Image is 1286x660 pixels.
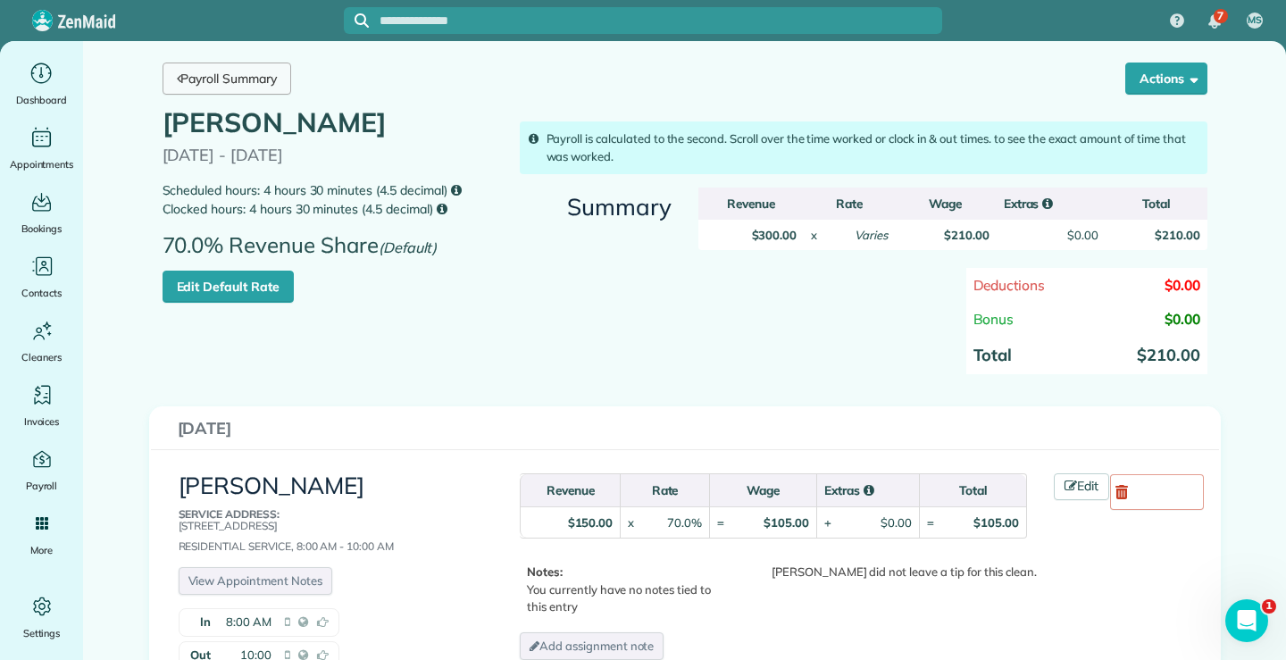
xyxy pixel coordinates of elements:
[527,564,727,616] p: You currently have no notes tied to this entry
[811,227,817,244] div: x
[667,514,702,531] div: 70.0%
[379,238,438,256] em: (Default)
[731,564,1037,581] div: [PERSON_NAME] did not leave a tip for this clean.
[1054,473,1109,500] a: Edit
[179,507,280,521] b: Service Address:
[7,592,76,642] a: Settings
[226,614,271,631] span: 8:00 AM
[717,514,724,531] div: =
[927,514,934,531] div: =
[1106,188,1207,220] th: Total
[10,155,74,173] span: Appointments
[1196,2,1233,41] div: 7 unread notifications
[1225,599,1268,642] iframe: Intercom live chat
[855,228,888,242] em: Varies
[752,228,797,242] strong: $300.00
[23,624,61,642] span: Settings
[973,345,1013,365] strong: Total
[1165,310,1200,328] span: $0.00
[7,445,76,495] a: Payroll
[7,188,76,238] a: Bookings
[628,514,634,531] div: x
[698,188,805,220] th: Revenue
[163,271,294,303] a: Edit Default Rate
[1217,9,1223,23] span: 7
[7,380,76,430] a: Invoices
[1248,13,1262,28] span: MS
[764,515,809,530] strong: $105.00
[21,284,62,302] span: Contacts
[520,195,672,221] h3: Summary
[179,567,332,596] a: View Appointment Notes
[179,471,365,500] a: [PERSON_NAME]
[1137,345,1200,365] strong: $210.00
[163,181,500,219] small: Scheduled hours: 4 hours 30 minutes (4.5 decimal) Clocked hours: 4 hours 30 minutes (4.5 decimal)
[24,413,60,430] span: Invoices
[919,474,1026,506] th: Total
[7,316,76,366] a: Cleaners
[709,474,816,506] th: Wage
[163,146,500,164] p: [DATE] - [DATE]
[1155,228,1200,242] strong: $210.00
[1067,227,1098,244] div: $0.00
[527,564,563,579] b: Notes:
[26,477,58,495] span: Payroll
[895,188,997,220] th: Wage
[1125,63,1207,95] button: Actions
[16,91,67,109] span: Dashboard
[997,188,1106,220] th: Extras
[881,514,912,531] div: $0.00
[520,121,1207,174] div: Payroll is calculated to the second. Scroll over the time worked or clock in & out times. to see ...
[973,276,1046,294] span: Deductions
[163,233,447,271] span: 70.0% Revenue Share
[520,474,620,506] th: Revenue
[824,514,831,531] div: +
[179,508,480,531] p: [STREET_ADDRESS]
[163,63,291,95] a: Payroll Summary
[568,515,614,530] strong: $150.00
[7,59,76,109] a: Dashboard
[1165,276,1200,294] span: $0.00
[30,541,53,559] span: More
[7,123,76,173] a: Appointments
[178,420,1192,438] h3: [DATE]
[344,13,369,28] button: Focus search
[180,609,215,636] strong: In
[973,515,1019,530] strong: $105.00
[355,13,369,28] svg: Focus search
[620,474,709,506] th: Rate
[163,108,500,138] h1: [PERSON_NAME]
[1262,599,1276,614] span: 1
[804,188,895,220] th: Rate
[944,228,990,242] strong: $210.00
[179,508,480,553] div: Residential Service, 8:00 AM - 10:00 AM
[21,348,62,366] span: Cleaners
[21,220,63,238] span: Bookings
[816,474,919,506] th: Extras
[973,310,1015,328] span: Bonus
[7,252,76,302] a: Contacts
